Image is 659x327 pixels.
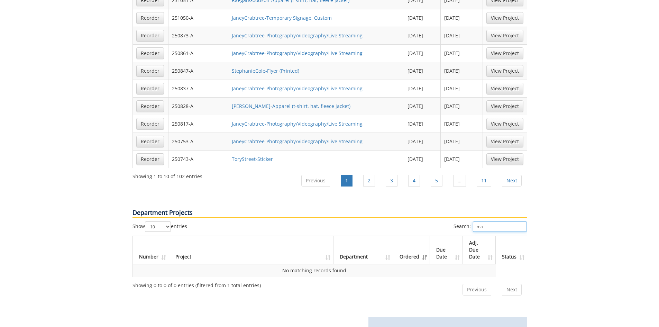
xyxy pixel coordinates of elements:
[453,175,466,187] a: …
[404,80,441,97] td: [DATE]
[404,133,441,150] td: [DATE]
[333,236,393,264] th: Department: activate to sort column ascending
[136,153,164,165] a: Reorder
[232,85,363,92] a: JaneyCrabtree-Photography/Videography/Live Streaming
[232,67,299,74] a: StephanieCole-Flyer (Printed)
[441,62,483,80] td: [DATE]
[136,12,164,24] a: Reorder
[132,221,187,232] label: Show entries
[232,138,363,145] a: JaneyCrabtree-Photography/Videography/Live Streaming
[136,118,164,130] a: Reorder
[404,27,441,44] td: [DATE]
[473,221,527,232] input: Search:
[486,47,523,59] a: View Project
[168,27,228,44] td: 250873-A
[132,279,261,289] div: Showing 0 to 0 of 0 entries (filtered from 1 total entries)
[232,32,363,39] a: JaneyCrabtree-Photography/Videography/Live Streaming
[136,65,164,77] a: Reorder
[136,83,164,94] a: Reorder
[463,284,491,296] a: Previous
[441,44,483,62] td: [DATE]
[232,103,350,109] a: [PERSON_NAME]-Apparel (t-shirt, hat, fleece jacket)
[136,100,164,112] a: Reorder
[477,175,491,187] a: 11
[136,136,164,147] a: Reorder
[386,175,397,187] a: 3
[404,97,441,115] td: [DATE]
[486,83,523,94] a: View Project
[441,150,483,168] td: [DATE]
[441,80,483,97] td: [DATE]
[502,284,522,296] a: Next
[486,118,523,130] a: View Project
[441,133,483,150] td: [DATE]
[168,97,228,115] td: 250828-A
[363,175,375,187] a: 2
[463,236,496,264] th: Adj. Due Date: activate to sort column ascending
[136,47,164,59] a: Reorder
[232,120,363,127] a: JaneyCrabtree-Photography/Videography/Live Streaming
[169,236,333,264] th: Project: activate to sort column ascending
[486,100,523,112] a: View Project
[441,97,483,115] td: [DATE]
[168,133,228,150] td: 250753-A
[168,115,228,133] td: 250817-A
[486,30,523,42] a: View Project
[168,62,228,80] td: 250847-A
[404,115,441,133] td: [DATE]
[502,175,522,187] a: Next
[441,115,483,133] td: [DATE]
[441,9,483,27] td: [DATE]
[454,221,527,232] label: Search:
[168,9,228,27] td: 251050-A
[486,12,523,24] a: View Project
[408,175,420,187] a: 4
[430,236,463,264] th: Due Date: activate to sort column ascending
[145,221,171,232] select: Showentries
[431,175,442,187] a: 5
[404,150,441,168] td: [DATE]
[404,9,441,27] td: [DATE]
[232,156,273,162] a: ToryStreet-Sticker
[486,136,523,147] a: View Project
[168,80,228,97] td: 250837-A
[441,27,483,44] td: [DATE]
[168,150,228,168] td: 250743-A
[136,30,164,42] a: Reorder
[404,44,441,62] td: [DATE]
[404,62,441,80] td: [DATE]
[341,175,353,187] a: 1
[301,175,330,187] a: Previous
[232,15,332,21] a: JaneyCrabtree-Temporary Signage, Custom
[133,236,169,264] th: Number: activate to sort column ascending
[168,44,228,62] td: 250861-A
[486,65,523,77] a: View Project
[496,236,527,264] th: Status: activate to sort column ascending
[133,264,496,277] td: No matching records found
[393,236,430,264] th: Ordered: activate to sort column ascending
[132,170,202,180] div: Showing 1 to 10 of 102 entries
[232,50,363,56] a: JaneyCrabtree-Photography/Videography/Live Streaming
[132,208,527,218] p: Department Projects
[486,153,523,165] a: View Project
